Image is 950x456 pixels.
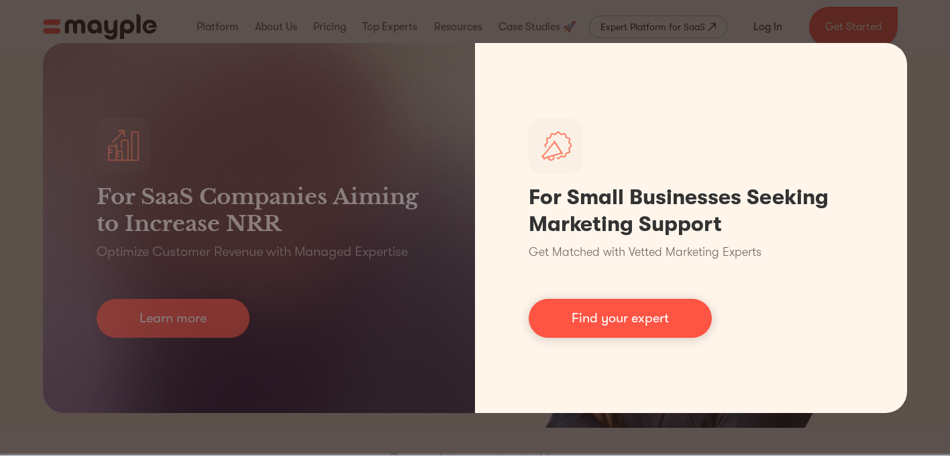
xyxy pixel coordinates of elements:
[97,242,408,261] p: Optimize Customer Revenue with Managed Expertise
[529,299,712,338] a: Find your expert
[97,299,250,338] a: Learn more
[97,183,421,237] h3: For SaaS Companies Aiming to Increase NRR
[529,184,853,238] h1: For Small Businesses Seeking Marketing Support
[529,243,761,261] p: Get Matched with Vetted Marketing Experts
